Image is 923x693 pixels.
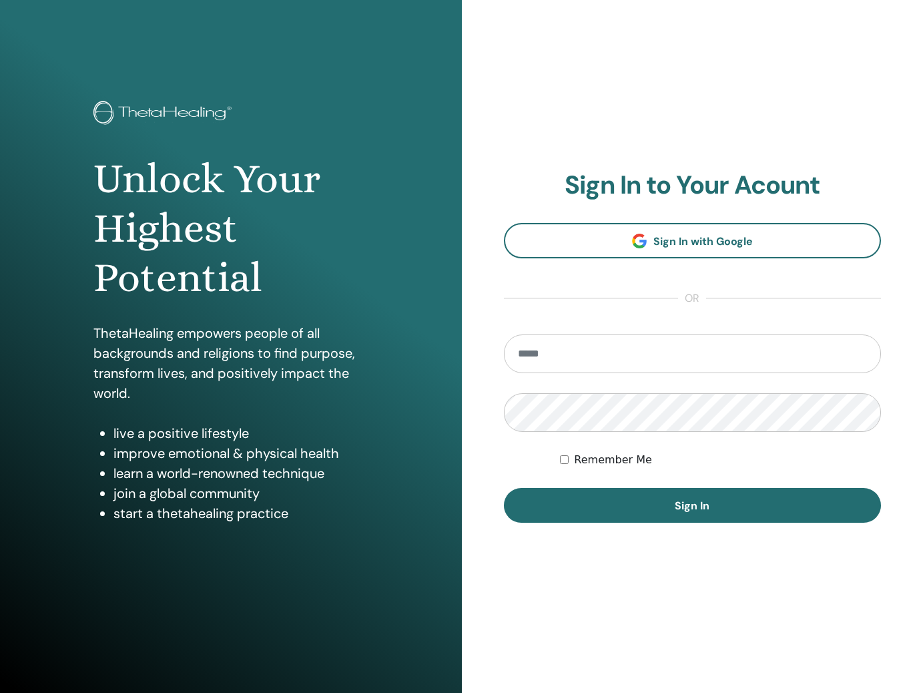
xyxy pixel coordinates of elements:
span: or [678,290,706,306]
li: improve emotional & physical health [113,443,368,463]
a: Sign In with Google [504,223,882,258]
button: Sign In [504,488,882,523]
li: learn a world-renowned technique [113,463,368,483]
span: Sign In with Google [653,234,753,248]
h1: Unlock Your Highest Potential [93,154,368,303]
label: Remember Me [574,452,652,468]
li: start a thetahealing practice [113,503,368,523]
div: Keep me authenticated indefinitely or until I manually logout [560,452,881,468]
li: join a global community [113,483,368,503]
li: live a positive lifestyle [113,423,368,443]
span: Sign In [675,499,709,513]
h2: Sign In to Your Acount [504,170,882,201]
p: ThetaHealing empowers people of all backgrounds and religions to find purpose, transform lives, a... [93,323,368,403]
